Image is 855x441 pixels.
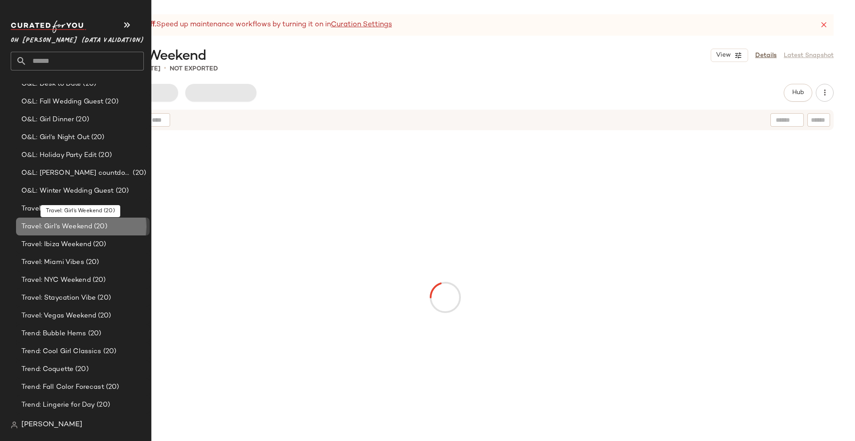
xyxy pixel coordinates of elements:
span: Travel: Staycation Vibe [21,293,96,303]
span: (20) [91,275,106,285]
span: (20) [91,239,106,250]
span: • [164,63,166,74]
span: O&L: Winter Wedding Guest [21,186,114,196]
span: (20) [97,150,112,161]
span: Travel: Vegas Weekend [21,311,96,321]
span: O&L: Holiday Party Edit [21,150,97,161]
span: Travel: Girl’s Weekend [21,222,92,232]
span: Travel: Miami Vibes [21,257,84,268]
span: View [716,52,731,59]
span: Trend: Coquette [21,364,73,375]
span: Hub [792,89,804,96]
span: (20) [103,97,118,107]
span: Trend: Fall Color Forecast [21,382,104,392]
span: Trend: Bubble Hems [21,329,86,339]
span: (20) [90,132,105,143]
a: Details [755,51,777,60]
img: cfy_white_logo.C9jOOHJF.svg [11,21,86,33]
span: O&L: [PERSON_NAME] countdown [21,168,131,178]
span: (20) [92,222,107,232]
span: (20) [84,257,99,268]
span: Travel: Amalfi Edit [21,204,81,214]
span: (20) [86,329,102,339]
span: O&L: Fall Wedding Guest [21,97,103,107]
span: O&L: Girl’s Night Out [21,132,90,143]
span: (20) [74,115,89,125]
span: (20) [73,364,89,375]
span: (20) [114,186,129,196]
span: Trend: Cool Girl Classics [21,346,102,357]
span: (20) [96,311,111,321]
button: Hub [784,84,812,102]
span: (20) [131,168,146,178]
span: Travel: Ibiza Weekend [21,239,91,250]
button: View [711,49,748,62]
a: Curation Settings [331,20,392,30]
span: (20) [81,204,96,214]
p: Not Exported [170,64,218,74]
span: O&L: Desk to Date [21,79,81,89]
span: Travel: NYC Weekend [21,275,91,285]
span: (20) [102,346,117,357]
span: (20) [81,79,96,89]
img: svg%3e [11,421,18,429]
span: Trend: Lingerie for Day [21,400,95,410]
div: Speed up maintenance workflows by turning it on in [62,20,392,30]
span: Oh [PERSON_NAME] (Data Validation) [11,30,144,46]
span: [PERSON_NAME] [21,420,82,430]
span: (20) [104,382,119,392]
span: (20) [96,293,111,303]
span: O&L: Girl Dinner [21,115,74,125]
span: (20) [95,400,110,410]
